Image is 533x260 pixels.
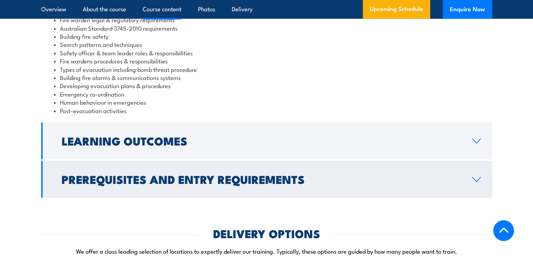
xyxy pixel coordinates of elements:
li: Australian Standard 3745-2010 requirements [54,24,479,32]
li: Safety officer & team leader roles & responsibilities [54,49,479,57]
li: Developing evacuation plans & procedures [54,81,479,89]
h2: Learning Outcomes [62,136,461,146]
li: Types of evacuation including bomb threat procedure [54,65,479,73]
a: Learning Outcomes [41,122,492,159]
li: Fire wardens procedures & responsibilities [54,57,479,65]
a: Prerequisites and Entry Requirements [41,161,492,198]
li: Fire warden legal & regulatory requirements [54,16,479,24]
li: Emergency co-ordination [54,90,479,98]
li: Post-evacuation activities [54,106,479,114]
li: Building fire alarms & communications systems [54,73,479,81]
h2: Prerequisites and Entry Requirements [62,174,461,184]
h2: DELIVERY OPTIONS [213,228,320,238]
li: Building fire safety [54,32,479,40]
li: Human behaviour in emergencies [54,98,479,106]
p: We offer a class leading selection of locations to expertly deliver our training. Typically, thes... [41,247,492,255]
li: Search patterns and techniques [54,40,479,48]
